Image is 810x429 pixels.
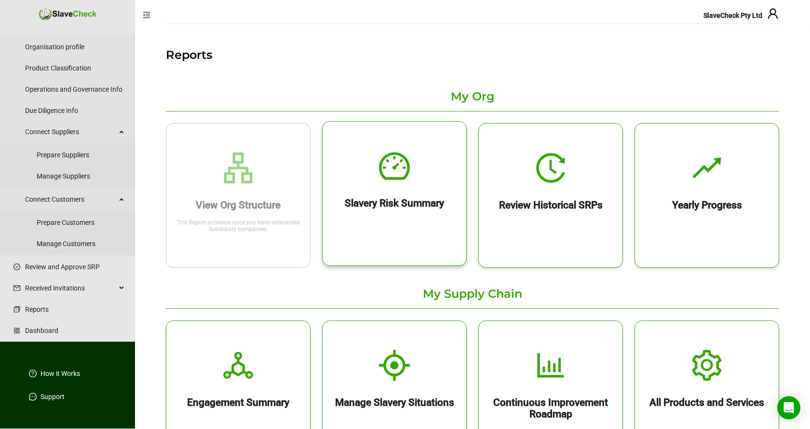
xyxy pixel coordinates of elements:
[25,257,125,277] a: Review and Approve SRP
[25,37,125,56] a: Organisation profile
[223,152,254,183] span: apartment
[767,8,779,19] span: user
[25,190,116,209] span: Connect Customers
[166,82,779,111] p: My Org
[25,80,125,99] a: Operations and Governance Info
[37,145,125,165] a: Prepare Suppliers
[25,58,125,78] a: Product Classification
[171,219,305,233] p: This Report activates once you have onboarded Subsidiary companies.
[379,350,410,381] span: aim
[166,47,779,63] h1: Reports
[166,397,310,408] h2: Engagement Summary
[535,350,566,381] span: bar-chart
[37,213,125,232] a: Prepare Customers
[166,279,779,309] p: My Supply Chain
[379,151,410,181] span: dashboard
[323,197,466,209] h2: Slavery Risk Summary
[223,350,254,381] span: deployment-unit
[25,101,125,120] a: Due Diligence Info
[25,300,125,319] a: Reports
[691,152,722,183] span: rise
[479,397,622,420] h2: Continuous Improvement Roadmap
[143,11,150,19] span: menu-fold
[40,369,80,378] a: How it Works
[635,397,779,408] h2: All Products and Services
[25,122,116,141] span: Connect Suppliers
[166,199,310,211] h2: View Org Structure
[323,397,466,408] h2: Manage Slavery Situations
[703,12,762,19] span: SlaveCheck Pty Ltd
[29,393,37,401] span: message
[535,152,566,183] span: history
[25,321,125,340] a: Dashboard
[29,370,37,377] span: question-circle
[635,199,779,211] h2: Yearly Progress
[37,166,125,186] a: Manage Suppliers
[777,396,800,419] div: Open Intercom Messenger
[25,278,116,298] span: Received Invitations
[479,199,622,211] h2: Review Historical SRPs
[40,392,65,401] a: Support
[691,350,722,381] span: setting
[13,285,20,291] span: mail
[37,234,125,253] a: Manage Customers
